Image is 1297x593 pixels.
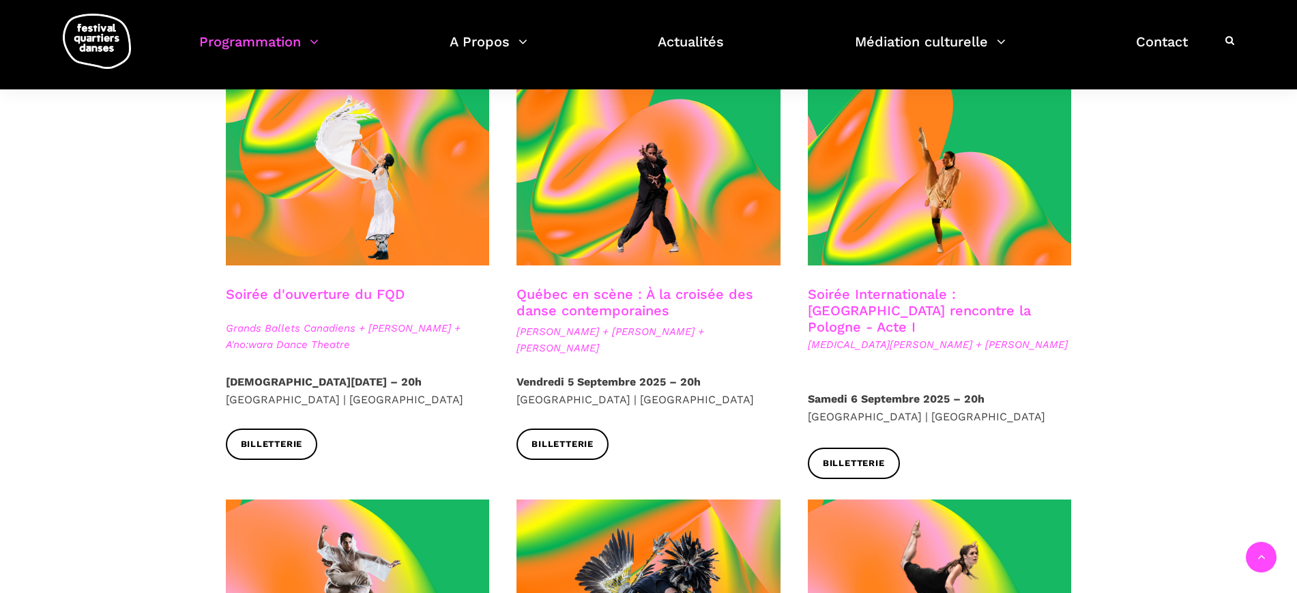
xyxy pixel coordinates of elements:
span: [PERSON_NAME] + [PERSON_NAME] + [PERSON_NAME] [516,323,781,356]
a: Actualités [658,30,724,70]
a: Contact [1136,30,1188,70]
a: Soirée Internationale : [GEOGRAPHIC_DATA] rencontre la Pologne - Acte I [808,286,1031,335]
span: Billetterie [241,437,303,452]
span: Billetterie [531,437,594,452]
strong: Samedi 6 Septembre 2025 – 20h [808,392,985,405]
span: [MEDICAL_DATA][PERSON_NAME] + [PERSON_NAME] [808,336,1072,353]
a: Billetterie [516,429,609,459]
strong: Vendredi 5 Septembre 2025 – 20h [516,375,701,388]
p: [GEOGRAPHIC_DATA] | [GEOGRAPHIC_DATA] [808,390,1072,425]
img: logo-fqd-med [63,14,131,69]
a: Québec en scène : À la croisée des danse contemporaines [516,286,753,319]
a: Programmation [199,30,319,70]
a: Billetterie [808,448,900,478]
p: [GEOGRAPHIC_DATA] | [GEOGRAPHIC_DATA] [226,373,490,408]
strong: [DEMOGRAPHIC_DATA][DATE] – 20h [226,375,422,388]
span: Grands Ballets Canadiens + [PERSON_NAME] + A'no:wara Dance Theatre [226,320,490,353]
a: Médiation culturelle [855,30,1006,70]
a: Soirée d'ouverture du FQD [226,286,405,302]
a: A Propos [450,30,527,70]
a: Billetterie [226,429,318,459]
span: Billetterie [823,457,885,471]
p: [GEOGRAPHIC_DATA] | [GEOGRAPHIC_DATA] [516,373,781,408]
